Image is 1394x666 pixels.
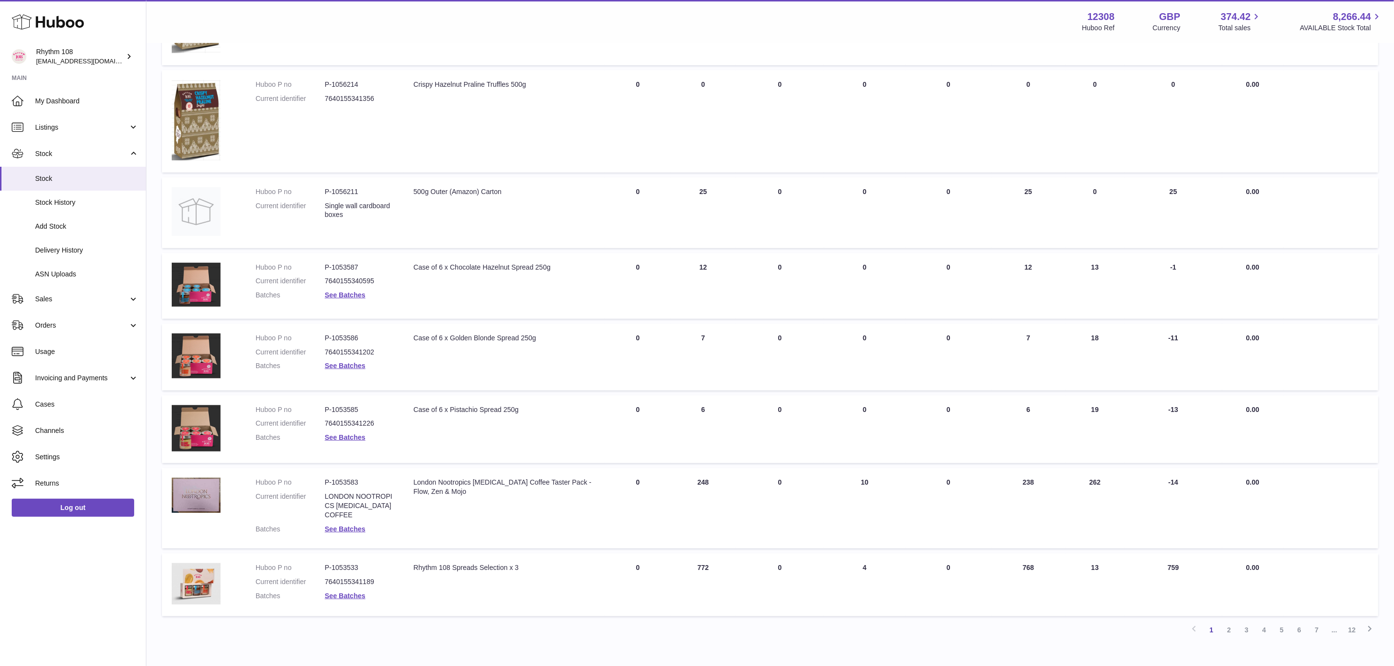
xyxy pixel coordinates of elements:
dd: P-1053586 [325,333,394,343]
dd: 7640155340595 [325,276,394,286]
a: See Batches [325,433,365,441]
dt: Huboo P no [256,563,325,572]
span: Stock [35,174,139,183]
dd: P-1053583 [325,478,394,487]
dt: Batches [256,361,325,371]
strong: 12308 [1088,10,1115,23]
a: See Batches [325,525,365,533]
dd: 7640155341189 [325,577,394,587]
span: [EMAIL_ADDRESS][DOMAIN_NAME] [36,57,143,65]
dt: Huboo P no [256,80,325,89]
dd: P-1053585 [325,405,394,414]
a: Log out [12,499,134,516]
span: Add Stock [35,222,139,231]
td: 13 [1066,553,1125,617]
img: product image [172,263,221,307]
td: 0 [605,253,670,319]
td: 0 [736,468,824,548]
span: 0 [947,263,950,271]
div: Case of 6 x Chocolate Hazelnut Spread 250g [413,263,595,272]
span: 0.00 [1246,564,1259,571]
td: 12 [991,253,1066,319]
td: 0 [605,177,670,248]
td: 0 [824,177,906,248]
img: orders@rhythm108.com [12,49,26,64]
div: Rhythm 108 Spreads Selection x 3 [413,563,595,572]
dd: P-1056214 [325,80,394,89]
span: Stock [35,149,128,158]
dd: 7640155341226 [325,419,394,428]
dt: Current identifier [256,201,325,220]
td: 0 [736,395,824,464]
td: 248 [670,468,736,548]
span: Delivery History [35,246,139,255]
td: 759 [1125,553,1222,617]
dd: Single wall cardboard boxes [325,201,394,220]
td: 13 [1066,253,1125,319]
td: 0 [991,70,1066,173]
span: Returns [35,479,139,488]
dd: P-1053533 [325,563,394,572]
td: 0 [824,253,906,319]
a: 6 [1291,621,1308,639]
span: 0.00 [1246,478,1259,486]
span: 0 [947,478,950,486]
td: 0 [1066,70,1125,173]
div: Rhythm 108 [36,47,124,66]
dd: 7640155341202 [325,348,394,357]
td: -1 [1125,253,1222,319]
dt: Current identifier [256,419,325,428]
td: -14 [1125,468,1222,548]
img: product image [172,187,221,236]
a: 374.42 Total sales [1218,10,1262,33]
span: 0.00 [1246,188,1259,196]
span: Invoicing and Payments [35,373,128,383]
td: 768 [991,553,1066,617]
td: 0 [605,70,670,173]
td: 6 [670,395,736,464]
td: 18 [1066,324,1125,391]
dt: Batches [256,433,325,442]
a: 1 [1203,621,1220,639]
a: 8,266.44 AVAILABLE Stock Total [1300,10,1382,33]
dt: Current identifier [256,492,325,520]
dt: Current identifier [256,276,325,286]
span: 0 [947,564,950,571]
img: product image [172,563,221,605]
span: Total sales [1218,23,1262,33]
td: 25 [670,177,736,248]
div: 500g Outer (Amazon) Carton [413,187,595,196]
dt: Current identifier [256,94,325,103]
dt: Batches [256,591,325,601]
span: Cases [35,400,139,409]
a: 2 [1220,621,1238,639]
span: Stock History [35,198,139,207]
td: 0 [824,395,906,464]
span: My Dashboard [35,97,139,106]
td: 0 [1066,177,1125,248]
span: 0 [947,406,950,413]
span: Usage [35,347,139,356]
dt: Huboo P no [256,263,325,272]
a: 5 [1273,621,1291,639]
td: 25 [991,177,1066,248]
td: 0 [670,70,736,173]
img: product image [172,333,221,378]
img: product image [172,478,221,512]
a: 12 [1343,621,1361,639]
span: ... [1326,621,1343,639]
dd: P-1053587 [325,263,394,272]
dt: Huboo P no [256,333,325,343]
strong: GBP [1159,10,1180,23]
td: 0 [605,553,670,617]
dd: 7640155341356 [325,94,394,103]
td: 0 [736,553,824,617]
div: Case of 6 x Pistachio Spread 250g [413,405,595,414]
td: 0 [736,177,824,248]
td: 6 [991,395,1066,464]
span: 0.00 [1246,334,1259,342]
a: 7 [1308,621,1326,639]
a: 3 [1238,621,1255,639]
span: 0.00 [1246,80,1259,88]
span: Channels [35,426,139,435]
